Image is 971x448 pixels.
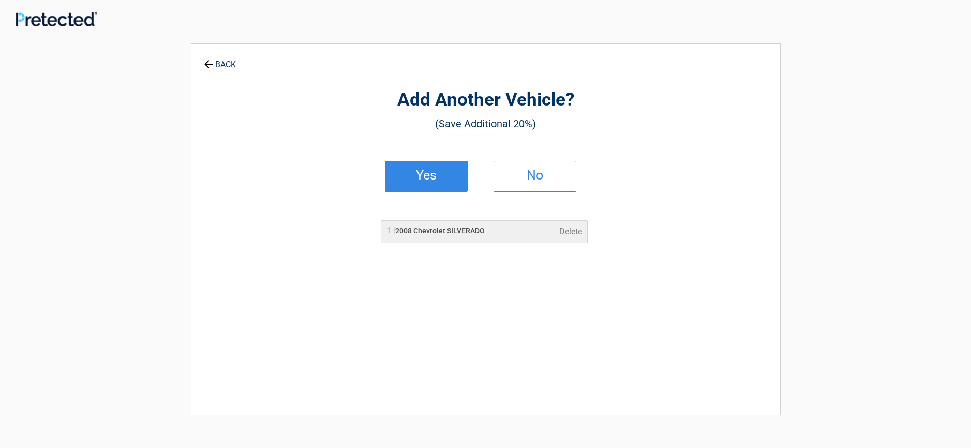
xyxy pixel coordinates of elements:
[248,88,723,112] h2: Add Another Vehicle?
[386,226,485,236] h2: 2008 Chevrolet SILVERADO
[202,51,238,69] a: BACK
[16,12,97,27] img: Main Logo
[386,226,395,235] span: 1 |
[559,226,582,238] a: Delete
[396,172,457,179] h2: Yes
[248,115,723,132] h3: (Save Additional 20%)
[504,172,565,179] h2: No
